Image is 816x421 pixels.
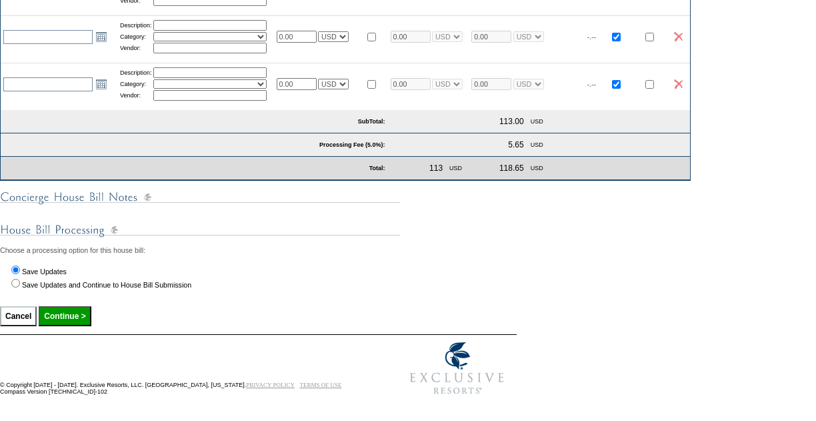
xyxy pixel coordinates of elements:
[397,335,517,402] img: Exclusive Resorts
[94,77,109,91] a: Open the calendar popup.
[120,79,152,89] td: Category:
[447,161,465,175] td: USD
[94,29,109,44] a: Open the calendar popup.
[120,67,152,78] td: Description:
[497,161,527,175] td: 118.65
[497,114,527,129] td: 113.00
[587,33,597,41] span: -.--
[120,90,152,101] td: Vendor:
[505,137,526,152] td: 5.65
[39,306,91,326] input: Continue >
[120,43,152,53] td: Vendor:
[22,268,67,276] label: Save Updates
[587,80,597,88] span: -.--
[674,79,683,89] img: icon_delete2.gif
[528,137,546,152] td: USD
[120,32,152,41] td: Category:
[1,110,388,133] td: SubTotal:
[116,157,388,180] td: Total:
[674,32,683,41] img: icon_delete2.gif
[427,161,445,175] td: 113
[246,382,295,388] a: PRIVACY POLICY
[300,382,342,388] a: TERMS OF USE
[1,133,388,157] td: Processing Fee (5.0%):
[120,20,152,31] td: Description:
[528,114,546,129] td: USD
[528,161,546,175] td: USD
[22,281,191,289] label: Save Updates and Continue to House Bill Submission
